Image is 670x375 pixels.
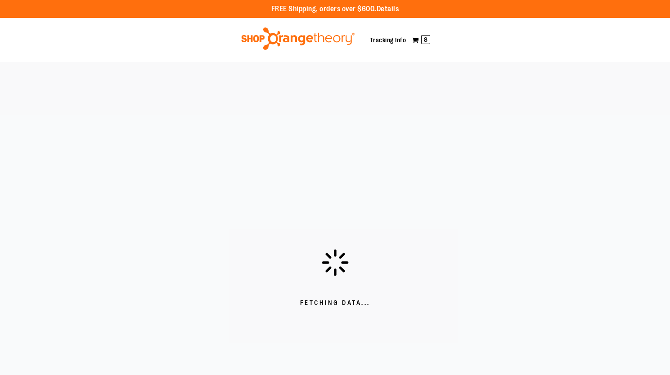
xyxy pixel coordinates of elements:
[300,299,370,308] span: Fetching Data...
[377,5,399,13] a: Details
[240,27,356,50] img: Shop Orangetheory
[370,36,406,44] a: Tracking Info
[421,35,430,44] span: 8
[271,4,399,14] p: FREE Shipping, orders over $600.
